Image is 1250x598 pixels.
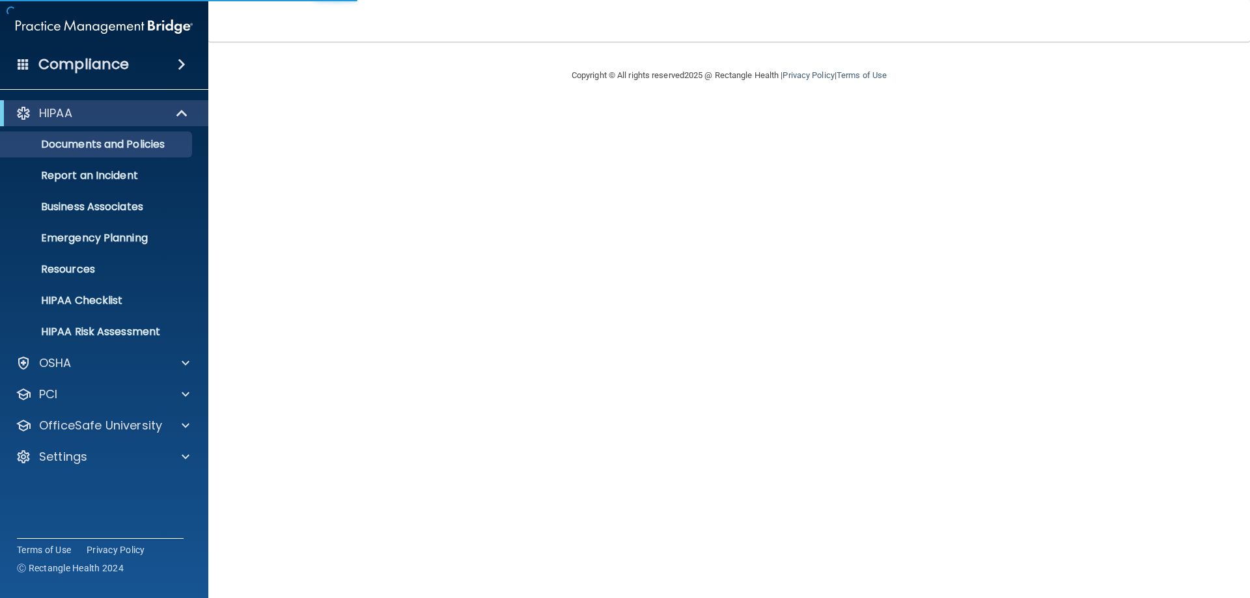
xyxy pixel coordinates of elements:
[837,70,887,80] a: Terms of Use
[17,543,71,556] a: Terms of Use
[783,70,834,80] a: Privacy Policy
[8,138,186,151] p: Documents and Policies
[39,387,57,402] p: PCI
[16,355,189,371] a: OSHA
[8,232,186,245] p: Emergency Planning
[16,14,193,40] img: PMB logo
[39,449,87,465] p: Settings
[87,543,145,556] a: Privacy Policy
[16,449,189,465] a: Settings
[8,263,186,276] p: Resources
[16,387,189,402] a: PCI
[16,418,189,433] a: OfficeSafe University
[39,418,162,433] p: OfficeSafe University
[492,55,967,96] div: Copyright © All rights reserved 2025 @ Rectangle Health | |
[8,325,186,338] p: HIPAA Risk Assessment
[16,105,189,121] a: HIPAA
[39,105,72,121] p: HIPAA
[8,294,186,307] p: HIPAA Checklist
[8,169,186,182] p: Report an Incident
[17,562,124,575] span: Ⓒ Rectangle Health 2024
[8,200,186,213] p: Business Associates
[38,55,129,74] h4: Compliance
[39,355,72,371] p: OSHA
